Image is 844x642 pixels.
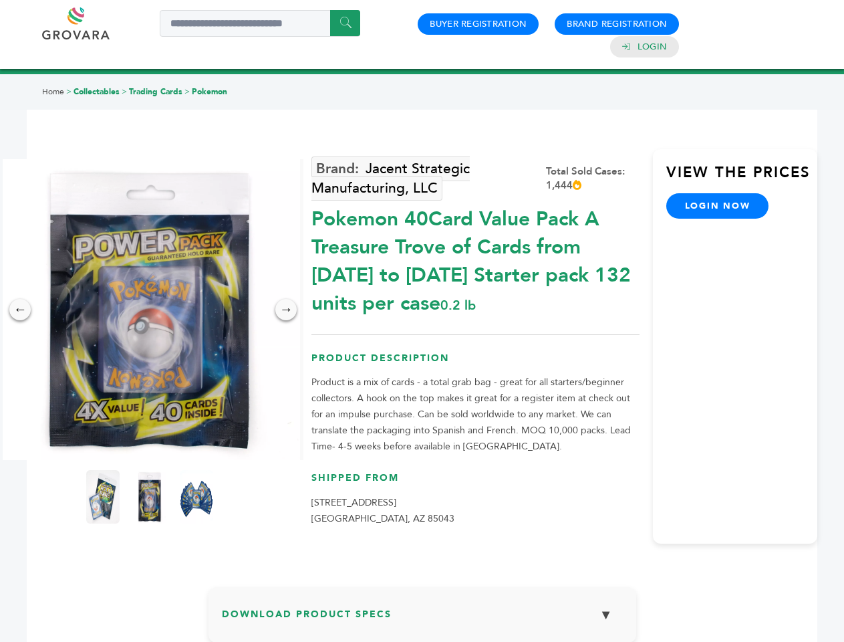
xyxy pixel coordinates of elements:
a: Jacent Strategic Manufacturing, LLC [311,156,470,201]
a: Pokemon [192,86,227,97]
h3: Download Product Specs [222,601,623,639]
p: [STREET_ADDRESS] [GEOGRAPHIC_DATA], AZ 85043 [311,495,640,527]
span: > [66,86,72,97]
img: Pokemon 40-Card Value Pack – A Treasure Trove of Cards from 1996 to 2024 - Starter pack! 132 unit... [180,470,213,524]
img: Pokemon 40-Card Value Pack – A Treasure Trove of Cards from 1996 to 2024 - Starter pack! 132 unit... [86,470,120,524]
span: > [184,86,190,97]
div: Pokemon 40Card Value Pack A Treasure Trove of Cards from [DATE] to [DATE] Starter pack 132 units ... [311,199,640,318]
a: Trading Cards [129,86,182,97]
a: Collectables [74,86,120,97]
a: Login [638,41,667,53]
span: 0.2 lb [440,296,476,314]
h3: View the Prices [666,163,817,193]
div: ← [9,299,31,320]
h3: Shipped From [311,471,640,495]
span: > [122,86,127,97]
a: Brand Registration [567,18,667,30]
img: Pokemon 40-Card Value Pack – A Treasure Trove of Cards from 1996 to 2024 - Starter pack! 132 unit... [133,470,166,524]
button: ▼ [589,601,623,629]
div: → [275,299,297,320]
p: Product is a mix of cards - a total grab bag - great for all starters/beginner collectors. A hook... [311,374,640,455]
a: Buyer Registration [430,18,527,30]
div: Total Sold Cases: 1,444 [546,165,640,193]
input: Search a product or brand... [160,10,360,37]
h3: Product Description [311,352,640,375]
a: login now [666,193,769,219]
a: Home [42,86,64,97]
